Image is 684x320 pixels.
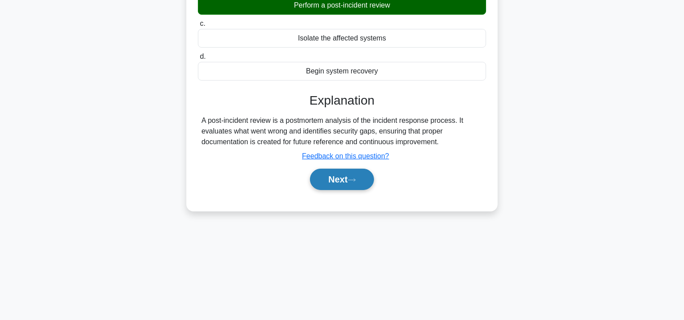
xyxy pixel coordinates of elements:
span: d. [200,53,205,60]
button: Next [310,169,374,190]
span: c. [200,20,205,27]
div: A post-incident review is a postmortem analysis of the incident response process. It evaluates wh... [201,115,483,147]
div: Isolate the affected systems [198,29,486,48]
h3: Explanation [203,93,481,108]
a: Feedback on this question? [302,152,389,160]
div: Begin system recovery [198,62,486,81]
